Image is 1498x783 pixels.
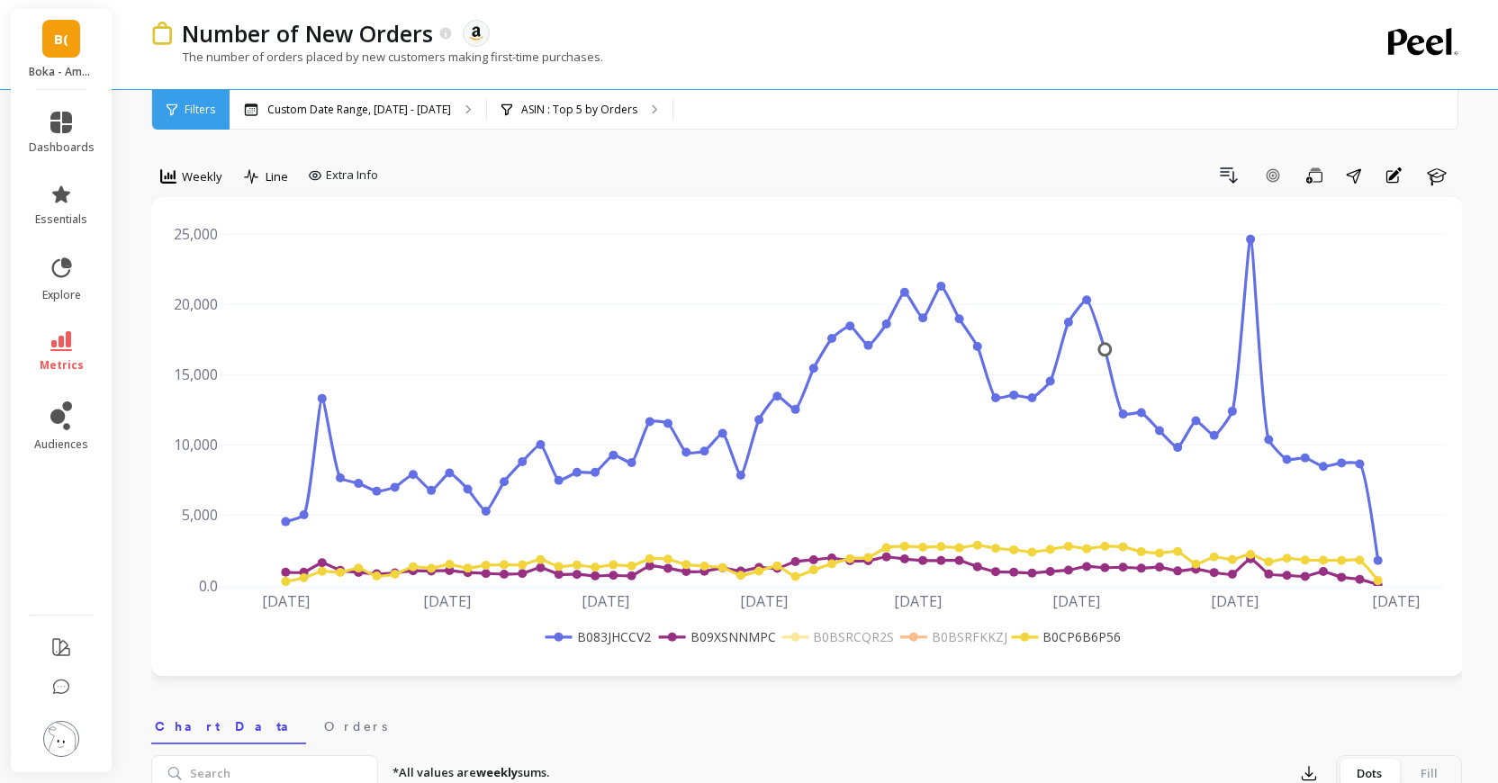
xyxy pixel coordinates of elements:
[29,65,95,79] p: Boka - Amazon (Essor)
[54,29,68,49] span: B(
[151,49,603,65] p: The number of orders placed by new customers making first-time purchases.
[521,103,637,117] p: ASIN : Top 5 by Orders
[267,103,451,117] p: Custom Date Range, [DATE] - [DATE]
[29,140,95,155] span: dashboards
[42,288,81,302] span: explore
[40,358,84,373] span: metrics
[151,22,173,44] img: header icon
[468,25,484,41] img: api.amazon.svg
[324,717,387,735] span: Orders
[182,168,222,185] span: Weekly
[43,721,79,757] img: profile picture
[34,437,88,452] span: audiences
[185,103,215,117] span: Filters
[151,703,1462,744] nav: Tabs
[476,764,518,780] strong: weekly
[266,168,288,185] span: Line
[393,764,549,782] p: *All values are sums.
[155,717,302,735] span: Chart Data
[35,212,87,227] span: essentials
[326,166,378,184] span: Extra Info
[182,18,433,49] p: Number of New Orders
